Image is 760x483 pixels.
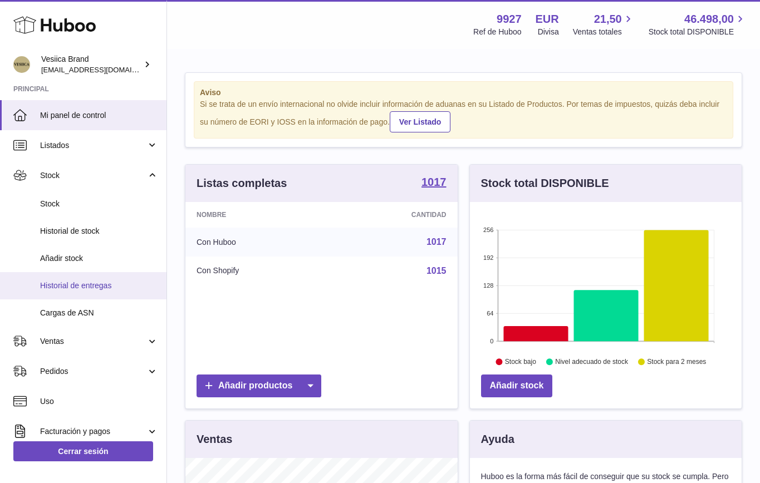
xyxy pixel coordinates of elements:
[497,12,522,27] strong: 9927
[538,27,559,37] div: Divisa
[200,87,727,98] strong: Aviso
[504,358,536,366] text: Stock bajo
[40,366,146,377] span: Pedidos
[483,282,493,289] text: 128
[13,441,153,461] a: Cerrar sesión
[40,308,158,318] span: Cargas de ASN
[185,257,330,285] td: Con Shopify
[200,99,727,132] div: Si se trata de un envío internacional no olvide incluir información de aduanas en su Listado de P...
[40,170,146,181] span: Stock
[40,280,158,291] span: Historial de entregas
[40,336,146,347] span: Ventas
[40,396,158,407] span: Uso
[647,358,706,366] text: Stock para 2 meses
[390,111,450,132] a: Ver Listado
[426,266,447,275] a: 1015
[197,176,287,191] h3: Listas completas
[483,254,493,261] text: 192
[426,237,447,247] a: 1017
[197,374,321,397] a: Añadir productos
[421,176,447,188] strong: 1017
[40,226,158,236] span: Historial de stock
[490,338,493,344] text: 0
[421,176,447,190] a: 1017
[197,432,232,447] h3: Ventas
[594,12,622,27] span: 21,50
[40,253,158,264] span: Añadir stock
[185,202,330,228] th: Nombre
[573,27,635,37] span: Ventas totales
[40,199,158,209] span: Stock
[487,310,493,317] text: 64
[185,228,330,257] td: Con Huboo
[481,176,609,191] h3: Stock total DISPONIBLE
[684,12,734,27] span: 46.498,00
[573,12,635,37] a: 21,50 Ventas totales
[40,426,146,437] span: Facturación y pagos
[481,374,553,397] a: Añadir stock
[473,27,521,37] div: Ref de Huboo
[649,27,747,37] span: Stock total DISPONIBLE
[40,110,158,121] span: Mi panel de control
[483,226,493,233] text: 256
[13,56,30,73] img: logistic@vesiica.com
[330,202,457,228] th: Cantidad
[41,54,141,75] div: Vesiica Brand
[40,140,146,151] span: Listados
[555,358,629,366] text: Nivel adecuado de stock
[481,432,514,447] h3: Ayuda
[41,65,164,74] span: [EMAIL_ADDRESS][DOMAIN_NAME]
[649,12,747,37] a: 46.498,00 Stock total DISPONIBLE
[536,12,559,27] strong: EUR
